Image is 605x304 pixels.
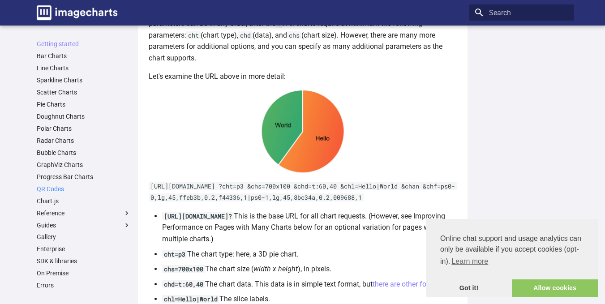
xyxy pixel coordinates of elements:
code: [URL][DOMAIN_NAME] ?cht=p3 &chs=700x100 &chd=t:60,40 &chl=Hello|World &chan &chf=ps0-0,lg,45,ffeb... [149,182,457,202]
a: there are other formats [373,280,445,288]
a: GraphViz Charts [37,161,131,169]
input: Search [469,4,574,21]
a: Line Charts [37,64,131,72]
img: logo [37,5,117,20]
code: chs [287,31,301,39]
code: cht=p3 [162,250,187,258]
a: QR Codes [37,185,131,193]
li: The chart type: here, a 3D pie chart. [162,248,457,260]
label: Reference [37,209,131,217]
p: Let's examine the URL above in more detail: [149,71,457,82]
code: ? [275,20,283,28]
code: chd [238,31,253,39]
a: Scatter Charts [37,88,131,96]
a: Progress Bar Charts [37,173,131,181]
a: Enterprise [37,245,131,253]
div: cookieconsent [426,219,598,297]
a: Gallery [37,233,131,241]
li: This is the base URL for all chart requests. (However, see Improving Performance on Pages with Ma... [162,210,457,245]
a: Sparkline Charts [37,76,131,84]
a: dismiss cookie message [426,279,512,297]
a: Bubble Charts [37,149,131,157]
code: cht [186,31,201,39]
em: width x height [253,265,298,273]
code: [URL][DOMAIN_NAME]? [162,212,234,220]
li: The chart size ( ), in pixels. [162,263,457,275]
a: Doughnut Charts [37,112,131,120]
code: chs=700x100 [162,265,205,273]
a: Getting started [37,40,131,48]
code: chl=Hello|World [162,295,219,303]
label: Guides [37,221,131,229]
a: SDK & libraries [37,257,131,265]
a: Bar Charts [37,52,131,60]
a: Chart.js [37,197,131,205]
a: Image-Charts documentation [33,2,121,24]
a: On Premise [37,269,131,277]
span: Online chat support and usage analytics can only be available if you accept cookies (opt-in). [440,233,584,268]
img: chart [149,90,457,173]
a: allow cookies [512,279,598,297]
a: Errors [37,281,131,289]
li: The chart data. This data is in simple text format, but . [162,278,457,290]
a: Radar Charts [37,137,131,145]
a: Polar Charts [37,124,131,133]
code: chd=t:60,40 [162,280,205,288]
a: Pie Charts [37,100,131,108]
a: learn more about cookies [450,255,489,268]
